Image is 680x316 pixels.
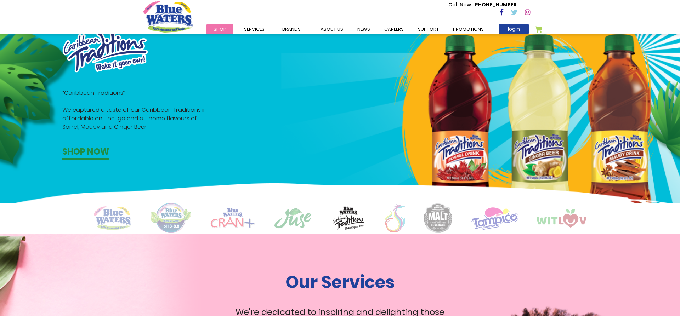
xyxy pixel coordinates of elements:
[446,24,491,34] a: Promotions
[150,203,192,234] img: logo
[385,204,405,232] img: logo
[214,26,226,33] span: Shop
[210,208,255,228] img: logo
[537,209,586,228] img: logo
[471,207,518,230] img: logo
[62,31,148,73] img: product image
[448,1,519,8] p: [PHONE_NUMBER]
[143,1,193,32] a: store logo
[424,203,452,233] img: logo
[411,24,446,34] a: support
[94,206,131,230] img: logo
[228,272,452,293] h1: Our Services
[313,24,350,34] a: about us
[62,145,109,160] a: Shop now
[499,24,529,34] a: login
[331,206,366,230] img: logo
[274,208,312,229] img: logo
[448,1,473,8] span: Call Now :
[62,89,212,131] p: “Caribbean Traditions” We captured a taste of our Caribbean Traditions in affordable on-the-go an...
[282,26,301,33] span: Brands
[377,24,411,34] a: careers
[350,24,377,34] a: News
[244,26,265,33] span: Services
